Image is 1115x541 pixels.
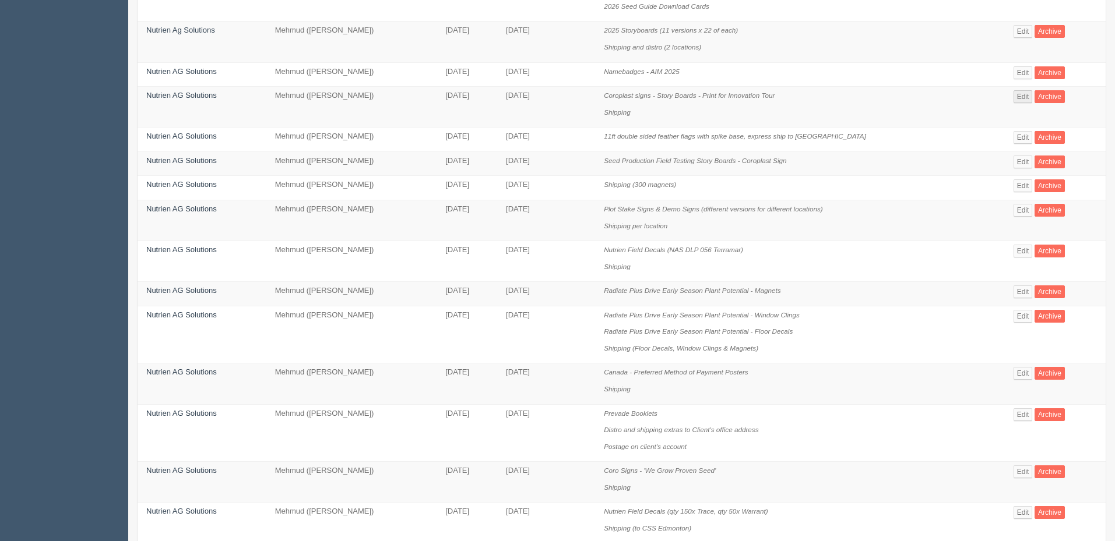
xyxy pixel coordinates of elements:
[604,205,822,213] i: Plot Stake Signs & Demo Signs (different versions for different locations)
[604,344,758,352] i: Shipping (Floor Decals, Window Clings & Magnets)
[146,367,217,376] a: Nutrien AG Solutions
[437,62,497,87] td: [DATE]
[1014,204,1033,217] a: Edit
[266,87,437,128] td: Mehmud ([PERSON_NAME])
[437,87,497,128] td: [DATE]
[437,363,497,404] td: [DATE]
[146,180,217,189] a: Nutrien AG Solutions
[146,26,215,34] a: Nutrien Ag Solutions
[1035,90,1065,103] a: Archive
[1035,506,1065,519] a: Archive
[497,151,595,176] td: [DATE]
[604,287,780,294] i: Radiate Plus Drive Early Season Plant Potential - Magnets
[497,200,595,241] td: [DATE]
[146,204,217,213] a: Nutrien AG Solutions
[1035,285,1065,298] a: Archive
[146,466,217,475] a: Nutrien AG Solutions
[437,128,497,152] td: [DATE]
[497,363,595,404] td: [DATE]
[1014,408,1033,421] a: Edit
[1014,367,1033,380] a: Edit
[1035,465,1065,478] a: Archive
[437,200,497,241] td: [DATE]
[604,311,800,319] i: Radiate Plus Drive Early Season Plant Potential - Window Clings
[146,156,217,165] a: Nutrien AG Solutions
[266,151,437,176] td: Mehmud ([PERSON_NAME])
[497,22,595,62] td: [DATE]
[1014,465,1033,478] a: Edit
[266,282,437,306] td: Mehmud ([PERSON_NAME])
[604,466,716,474] i: Coro Signs - 'We Grow Proven Seed'
[146,132,217,140] a: Nutrien AG Solutions
[604,181,676,188] i: Shipping (300 magnets)
[266,22,437,62] td: Mehmud ([PERSON_NAME])
[604,2,709,10] i: 2026 Seed Guide Download Cards
[1014,310,1033,323] a: Edit
[604,327,793,335] i: Radiate Plus Drive Early Season Plant Potential - Floor Decals
[266,363,437,404] td: Mehmud ([PERSON_NAME])
[266,128,437,152] td: Mehmud ([PERSON_NAME])
[497,62,595,87] td: [DATE]
[604,222,667,229] i: Shipping per location
[1014,285,1033,298] a: Edit
[604,483,631,491] i: Shipping
[604,368,748,376] i: Canada - Preferred Method of Payment Posters
[604,263,631,270] i: Shipping
[437,462,497,503] td: [DATE]
[1014,90,1033,103] a: Edit
[1014,66,1033,79] a: Edit
[604,246,743,253] i: Nutrien Field Decals (NAS DLP 056 Terramar)
[266,241,437,282] td: Mehmud ([PERSON_NAME])
[604,26,738,34] i: 2025 Storyboards (11 versions x 22 of each)
[266,62,437,87] td: Mehmud ([PERSON_NAME])
[437,22,497,62] td: [DATE]
[604,507,768,515] i: Nutrien Field Decals (qty 150x Trace, qty 50x Warrant)
[266,200,437,241] td: Mehmud ([PERSON_NAME])
[604,157,786,164] i: Seed Production Field Testing Story Boards - Coroplast Sign
[604,132,866,140] i: 11ft double sided feather flags with spike base, express ship to [GEOGRAPHIC_DATA]
[1035,155,1065,168] a: Archive
[497,176,595,200] td: [DATE]
[604,524,691,532] i: Shipping (to CSS Edmonton)
[146,507,217,515] a: Nutrien AG Solutions
[604,43,701,51] i: Shipping and distro (2 locations)
[1035,179,1065,192] a: Archive
[437,306,497,363] td: [DATE]
[146,245,217,254] a: Nutrien AG Solutions
[497,128,595,152] td: [DATE]
[437,404,497,462] td: [DATE]
[1035,131,1065,144] a: Archive
[266,462,437,503] td: Mehmud ([PERSON_NAME])
[604,409,657,417] i: Prevade Booklets
[1014,131,1033,144] a: Edit
[266,176,437,200] td: Mehmud ([PERSON_NAME])
[266,404,437,462] td: Mehmud ([PERSON_NAME])
[1035,245,1065,257] a: Archive
[437,151,497,176] td: [DATE]
[497,282,595,306] td: [DATE]
[146,286,217,295] a: Nutrien AG Solutions
[497,87,595,128] td: [DATE]
[604,443,687,450] i: Postage on client's account
[497,404,595,462] td: [DATE]
[1014,179,1033,192] a: Edit
[146,91,217,100] a: Nutrien AG Solutions
[1014,506,1033,519] a: Edit
[437,241,497,282] td: [DATE]
[604,68,680,75] i: Namebadges - AIM 2025
[1014,155,1033,168] a: Edit
[1014,25,1033,38] a: Edit
[497,306,595,363] td: [DATE]
[1035,25,1065,38] a: Archive
[146,67,217,76] a: Nutrien AG Solutions
[1035,66,1065,79] a: Archive
[604,91,775,99] i: Coroplast signs - Story Boards - Print for Innovation Tour
[1014,245,1033,257] a: Edit
[146,310,217,319] a: Nutrien AG Solutions
[1035,310,1065,323] a: Archive
[604,108,631,116] i: Shipping
[437,176,497,200] td: [DATE]
[497,241,595,282] td: [DATE]
[146,409,217,418] a: Nutrien AG Solutions
[1035,408,1065,421] a: Archive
